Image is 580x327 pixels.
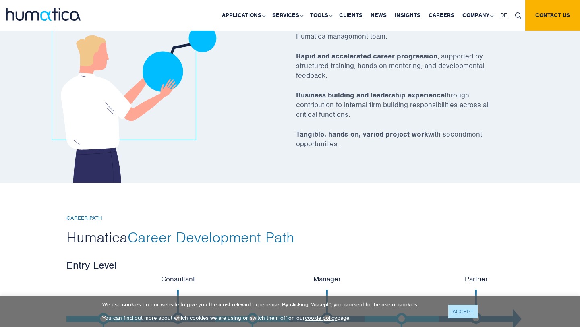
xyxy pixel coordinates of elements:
[102,315,438,321] p: You can find out more about which cookies we are using or switch them off on our page.
[321,290,333,324] img: b_line2
[305,315,337,321] a: cookie policy
[296,91,445,99] strong: Business building and leadership experience
[296,130,428,139] strong: Tangible, hands-on, varied project work
[102,301,438,308] p: We use cookies on our website to give you the most relevant experience. By clicking “Accept”, you...
[66,259,514,271] h3: Entry Level
[296,52,437,60] strong: Rapid and accelerated career progression
[6,8,81,21] img: logo
[141,275,215,284] p: Consultant
[515,12,521,19] img: search_icon
[66,228,514,246] h2: Humatica
[296,90,514,129] p: through contribution to internal firm building responsibilities across all critical functions.
[470,290,482,324] img: b_line2
[128,228,294,246] span: Career Development Path
[448,305,478,318] a: ACCEPT
[296,51,514,90] p: , supported by structured training, hands-on mentoring, and developmental feedback.
[439,275,514,284] p: Partner
[500,12,507,19] span: DE
[172,290,184,324] img: b_line2
[66,215,514,222] h6: CAREER PATH
[296,129,514,159] p: with secondment opportunities.
[290,275,365,284] p: Manager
